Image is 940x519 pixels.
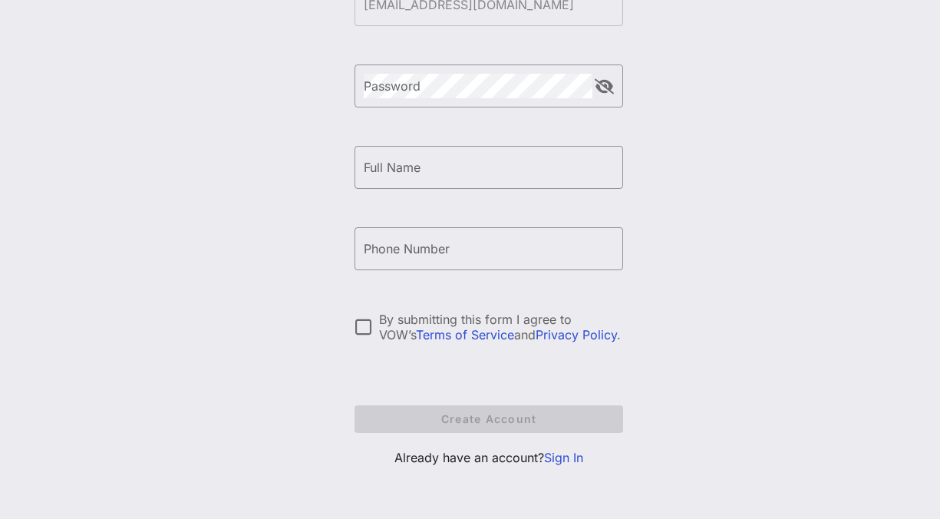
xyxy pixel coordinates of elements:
a: Sign In [544,450,583,465]
div: By submitting this form I agree to VOW’s and . [379,312,623,342]
a: Privacy Policy [536,327,617,342]
button: append icon [595,79,614,94]
p: Already have an account? [355,448,623,467]
a: Terms of Service [416,327,514,342]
